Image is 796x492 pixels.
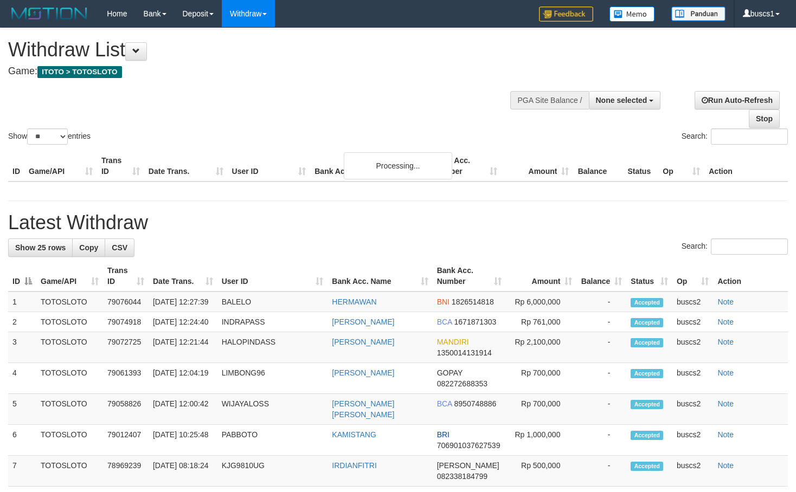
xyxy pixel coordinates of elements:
[631,338,663,347] span: Accepted
[452,297,494,306] span: Copy 1826514818 to clipboard
[8,151,24,182] th: ID
[631,318,663,327] span: Accepted
[506,292,576,312] td: Rp 6,000,000
[576,261,626,292] th: Balance: activate to sort column ascending
[596,96,647,105] span: None selected
[79,243,98,252] span: Copy
[217,332,328,363] td: HALOPINDASS
[672,425,713,456] td: buscs2
[631,431,663,440] span: Accepted
[112,243,127,252] span: CSV
[672,394,713,425] td: buscs2
[695,91,780,109] a: Run Auto-Refresh
[103,394,149,425] td: 79058826
[8,128,91,145] label: Show entries
[576,425,626,456] td: -
[8,292,36,312] td: 1
[506,332,576,363] td: Rp 2,100,000
[506,394,576,425] td: Rp 700,000
[437,318,452,326] span: BCA
[97,151,144,182] th: Trans ID
[539,7,593,22] img: Feedback.jpg
[217,292,328,312] td: BALELO
[36,332,103,363] td: TOTOSLOTO
[576,332,626,363] td: -
[713,261,788,292] th: Action
[672,292,713,312] td: buscs2
[328,261,432,292] th: Bank Acc. Name: activate to sort column ascending
[576,292,626,312] td: -
[749,109,780,128] a: Stop
[149,292,217,312] td: [DATE] 12:27:39
[217,425,328,456] td: PABBOTO
[8,425,36,456] td: 6
[454,399,497,408] span: Copy 8950748886 to clipboard
[717,461,734,470] a: Note
[671,7,726,21] img: panduan.png
[149,332,217,363] td: [DATE] 12:21:44
[576,456,626,487] td: -
[704,151,788,182] th: Action
[631,400,663,409] span: Accepted
[103,332,149,363] td: 79072725
[36,425,103,456] td: TOTOSLOTO
[682,238,788,255] label: Search:
[437,368,463,377] span: GOPAY
[8,66,520,77] h4: Game:
[37,66,122,78] span: ITOTO > TOTOSLOTO
[36,456,103,487] td: TOTOSLOTO
[103,292,149,312] td: 79076044
[8,39,520,61] h1: Withdraw List
[437,297,450,306] span: BNI
[510,91,588,109] div: PGA Site Balance /
[310,151,429,182] th: Bank Acc. Name
[217,363,328,394] td: LIMBONG96
[332,430,376,439] a: KAMISTANG
[36,312,103,332] td: TOTOSLOTO
[609,7,655,22] img: Button%20Memo.svg
[626,261,672,292] th: Status: activate to sort column ascending
[576,312,626,332] td: -
[149,363,217,394] td: [DATE] 12:04:19
[658,151,704,182] th: Op
[717,368,734,377] a: Note
[149,312,217,332] td: [DATE] 12:24:40
[8,456,36,487] td: 7
[711,238,788,255] input: Search:
[506,425,576,456] td: Rp 1,000,000
[672,456,713,487] td: buscs2
[72,238,105,257] a: Copy
[332,368,394,377] a: [PERSON_NAME]
[332,297,376,306] a: HERMAWAN
[437,399,452,408] span: BCA
[8,261,36,292] th: ID: activate to sort column descending
[103,425,149,456] td: 79012407
[105,238,134,257] a: CSV
[103,456,149,487] td: 78969239
[24,151,97,182] th: Game/API
[454,318,497,326] span: Copy 1671871303 to clipboard
[573,151,623,182] th: Balance
[36,292,103,312] td: TOTOSLOTO
[8,312,36,332] td: 2
[717,338,734,346] a: Note
[672,261,713,292] th: Op: activate to sort column ascending
[8,394,36,425] td: 5
[433,261,506,292] th: Bank Acc. Number: activate to sort column ascending
[217,394,328,425] td: WIJAYALOSS
[576,363,626,394] td: -
[228,151,311,182] th: User ID
[502,151,574,182] th: Amount
[344,152,452,179] div: Processing...
[506,312,576,332] td: Rp 761,000
[149,425,217,456] td: [DATE] 10:25:48
[711,128,788,145] input: Search:
[631,298,663,307] span: Accepted
[437,430,450,439] span: BRI
[217,312,328,332] td: INDRAPASS
[103,363,149,394] td: 79061393
[437,441,500,450] span: Copy 706901037627539 to clipboard
[27,128,68,145] select: Showentries
[631,369,663,378] span: Accepted
[103,261,149,292] th: Trans ID: activate to sort column ascending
